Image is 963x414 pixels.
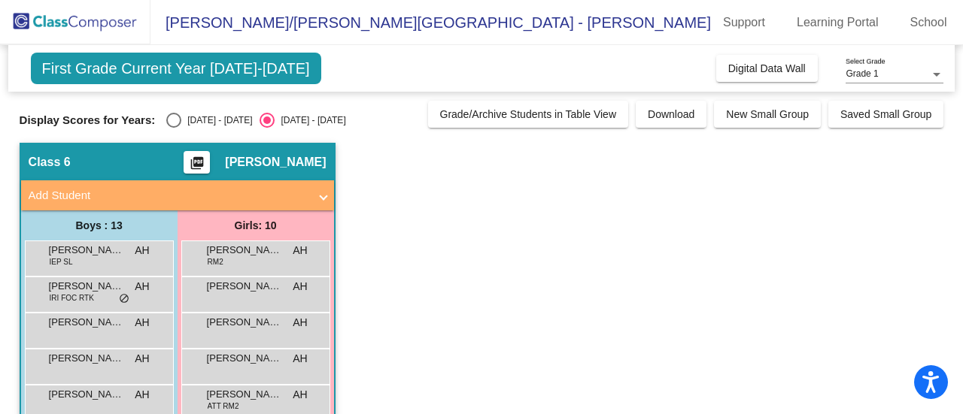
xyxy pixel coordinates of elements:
div: [DATE] - [DATE] [275,113,345,127]
span: [PERSON_NAME] [207,279,282,294]
span: [PERSON_NAME] [49,315,124,330]
span: Digital Data Wall [728,62,806,74]
a: Learning Portal [785,11,891,35]
span: New Small Group [726,108,809,120]
button: Grade/Archive Students in Table View [428,101,629,128]
span: AH [135,315,149,331]
span: Display Scores for Years: [20,113,156,127]
button: Print Students Details [184,151,210,174]
mat-icon: picture_as_pdf [188,156,206,177]
button: Download [636,101,706,128]
span: AH [293,315,307,331]
button: Digital Data Wall [716,55,818,82]
span: AH [293,387,307,403]
span: Grade/Archive Students in Table View [440,108,617,120]
span: [PERSON_NAME] [207,315,282,330]
span: [PERSON_NAME] [49,351,124,366]
span: [PERSON_NAME] Cash [207,351,282,366]
span: [PERSON_NAME] [49,279,124,294]
span: Class 6 [29,155,71,170]
span: AH [135,279,149,295]
span: AH [135,243,149,258]
span: ATT RM2 [208,400,239,412]
span: AH [135,387,149,403]
span: AH [293,279,307,295]
span: RM2 [208,256,223,267]
span: [PERSON_NAME] [49,387,124,402]
span: First Grade Current Year [DATE]-[DATE] [31,53,321,84]
div: Girls: 10 [178,210,334,240]
div: [DATE] - [DATE] [181,113,252,127]
span: [PERSON_NAME] [207,243,282,258]
span: [PERSON_NAME] [49,243,124,258]
span: Download [648,108,694,120]
span: IRI FOC RTK [50,292,94,304]
span: AH [293,351,307,367]
button: New Small Group [714,101,821,128]
span: [PERSON_NAME] [225,155,326,170]
a: School [898,11,959,35]
mat-radio-group: Select an option [166,113,345,128]
span: AH [293,243,307,258]
span: IEP SL [50,256,73,267]
span: Grade 1 [846,68,878,79]
span: [PERSON_NAME]/[PERSON_NAME][GEOGRAPHIC_DATA] - [PERSON_NAME] [150,11,711,35]
button: Saved Small Group [828,101,943,128]
span: Saved Small Group [840,108,931,120]
div: Boys : 13 [21,210,178,240]
span: do_not_disturb_alt [119,293,129,305]
span: AH [135,351,149,367]
mat-panel-title: Add Student [29,187,308,204]
mat-expansion-panel-header: Add Student [21,180,334,210]
a: Support [711,11,777,35]
span: [PERSON_NAME] [207,387,282,402]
